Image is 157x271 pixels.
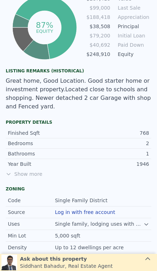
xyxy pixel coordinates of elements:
[55,197,109,204] div: Single Family District
[86,22,111,30] td: $38,508
[8,150,78,157] div: Bathrooms
[8,244,55,251] div: Density
[6,68,151,74] div: Listing Remarks (Historical)
[116,32,148,40] td: Initial Loan
[78,150,149,157] div: 1
[8,197,55,204] div: Code
[86,50,111,58] td: $248,910
[20,262,113,270] div: Siddhant Bahadur , Real Estate Agent
[20,255,113,262] div: Ask about this property
[78,129,149,137] div: 768
[8,140,78,147] div: Bedrooms
[78,160,149,168] div: 1946
[6,77,151,111] div: Great home, Good Location. Good starter home or investment property.Located close to schools and ...
[6,119,151,125] div: Property details
[6,186,151,192] div: Zoning
[116,41,148,49] td: Paid Down
[55,209,115,215] button: Log in with free account
[86,4,111,12] td: $99,000
[1,255,17,270] img: Siddhant Bahadur
[55,220,143,227] div: Single family, lodging uses with one guest room.
[55,244,125,251] div: Up to 12 dwellings per acre
[36,21,53,30] tspan: 87%
[55,232,82,239] div: 5,000 sqft
[8,160,78,168] div: Year Built
[116,13,148,21] td: Appreciation
[86,41,111,49] td: $40,692
[8,232,55,239] div: Min Lot
[86,32,111,40] td: $79,200
[116,50,148,58] td: Equity
[8,129,78,137] div: Finished Sqft
[116,4,148,12] td: Last Sale
[116,22,148,30] td: Principal
[78,140,149,147] div: 2
[6,170,151,178] span: Show more
[86,13,111,21] td: $188,418
[8,220,55,227] div: Uses
[36,28,53,34] tspan: equity
[8,209,55,216] div: Source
